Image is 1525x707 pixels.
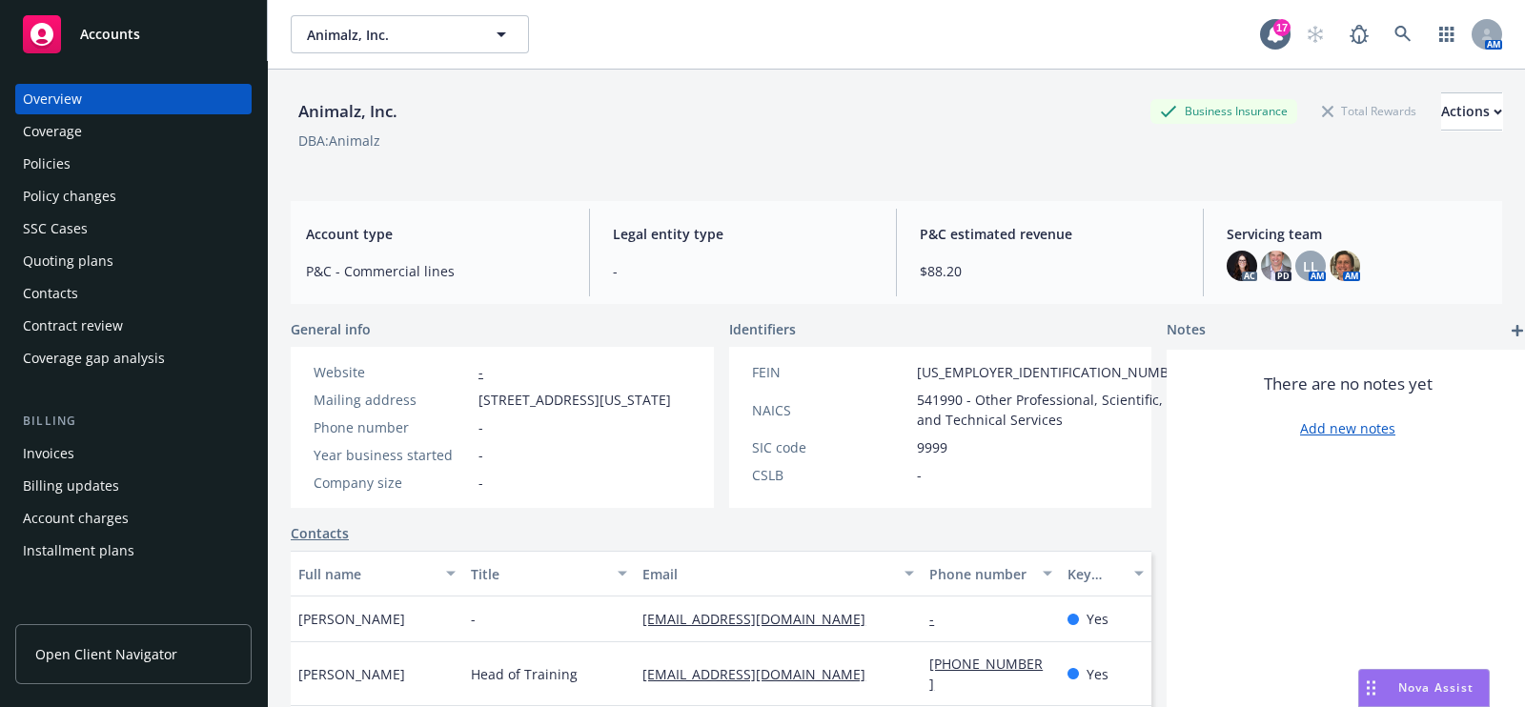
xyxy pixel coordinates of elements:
[642,610,881,628] a: [EMAIL_ADDRESS][DOMAIN_NAME]
[917,390,1189,430] span: 541990 - Other Professional, Scientific, and Technical Services
[917,362,1189,382] span: [US_EMPLOYER_IDENTIFICATION_NUMBER]
[1441,92,1502,131] button: Actions
[23,503,129,534] div: Account charges
[929,610,949,628] a: -
[929,655,1043,693] a: [PHONE_NUMBER]
[291,99,405,124] div: Animalz, Inc.
[635,551,922,596] button: Email
[291,523,349,543] a: Contacts
[922,551,1059,596] button: Phone number
[1264,373,1433,395] span: There are no notes yet
[23,149,71,179] div: Policies
[291,319,371,339] span: General info
[23,116,82,147] div: Coverage
[729,319,796,339] span: Identifiers
[15,213,252,244] a: SSC Cases
[471,564,607,584] div: Title
[15,149,252,179] a: Policies
[752,465,909,485] div: CSLB
[478,445,483,465] span: -
[314,362,471,382] div: Website
[23,343,165,374] div: Coverage gap analysis
[23,246,113,276] div: Quoting plans
[23,181,116,212] div: Policy changes
[1227,224,1487,244] span: Servicing team
[1359,670,1383,706] div: Drag to move
[1303,256,1318,276] span: LL
[471,664,578,684] span: Head of Training
[306,224,566,244] span: Account type
[291,551,463,596] button: Full name
[23,471,119,501] div: Billing updates
[314,390,471,410] div: Mailing address
[15,116,252,147] a: Coverage
[23,535,134,566] div: Installment plans
[23,84,82,114] div: Overview
[1087,664,1108,684] span: Yes
[291,15,529,53] button: Animalz, Inc.
[298,609,405,629] span: [PERSON_NAME]
[478,363,483,381] a: -
[752,362,909,382] div: FEIN
[1358,669,1490,707] button: Nova Assist
[1227,251,1257,281] img: photo
[478,390,671,410] span: [STREET_ADDRESS][US_STATE]
[15,604,252,623] div: Tools
[929,564,1030,584] div: Phone number
[307,25,472,45] span: Animalz, Inc.
[478,417,483,437] span: -
[613,224,873,244] span: Legal entity type
[1398,679,1474,696] span: Nova Assist
[1300,418,1395,438] a: Add new notes
[917,437,947,457] span: 9999
[1087,609,1108,629] span: Yes
[752,400,909,420] div: NAICS
[917,465,922,485] span: -
[1150,99,1297,123] div: Business Insurance
[1067,564,1123,584] div: Key contact
[1428,15,1466,53] a: Switch app
[1384,15,1422,53] a: Search
[15,503,252,534] a: Account charges
[15,311,252,341] a: Contract review
[15,412,252,431] div: Billing
[298,664,405,684] span: [PERSON_NAME]
[15,343,252,374] a: Coverage gap analysis
[920,224,1180,244] span: P&C estimated revenue
[1167,319,1206,342] span: Notes
[314,473,471,493] div: Company size
[1330,251,1360,281] img: photo
[15,438,252,469] a: Invoices
[23,311,123,341] div: Contract review
[15,181,252,212] a: Policy changes
[1340,15,1378,53] a: Report a Bug
[471,609,476,629] span: -
[15,535,252,566] a: Installment plans
[80,27,140,42] span: Accounts
[15,471,252,501] a: Billing updates
[23,278,78,309] div: Contacts
[1261,251,1291,281] img: photo
[478,473,483,493] span: -
[15,246,252,276] a: Quoting plans
[1060,551,1151,596] button: Key contact
[1312,99,1426,123] div: Total Rewards
[1441,93,1502,130] div: Actions
[1273,19,1291,36] div: 17
[613,261,873,281] span: -
[35,644,177,664] span: Open Client Navigator
[15,8,252,61] a: Accounts
[463,551,636,596] button: Title
[23,438,74,469] div: Invoices
[314,445,471,465] div: Year business started
[642,564,893,584] div: Email
[642,665,881,683] a: [EMAIL_ADDRESS][DOMAIN_NAME]
[15,278,252,309] a: Contacts
[920,261,1180,281] span: $88.20
[298,564,435,584] div: Full name
[314,417,471,437] div: Phone number
[298,131,380,151] div: DBA: Animalz
[752,437,909,457] div: SIC code
[23,213,88,244] div: SSC Cases
[306,261,566,281] span: P&C - Commercial lines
